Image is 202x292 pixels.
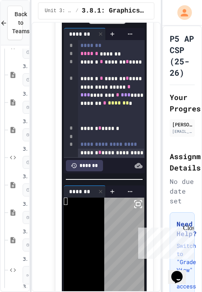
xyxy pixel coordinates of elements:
[23,266,46,285] span: No time set
[23,101,45,114] span: 10 min
[23,46,45,59] span: 5 min
[23,256,27,263] span: 3.6.3: Squares and Circles
[172,128,192,134] div: [EMAIL_ADDRESS][DOMAIN_NAME]
[169,3,194,22] div: My Account
[23,239,45,252] span: 15 min
[78,40,145,233] div: To enrich screen reader interactions, please activate Accessibility in Grammarly extension settings
[170,33,195,78] h1: P5 AP CSP (25-26)
[170,177,195,206] div: No due date set
[23,63,27,70] span: 3.4.4: AP Practice - Arithmetic Operators
[12,10,29,36] span: Back to Teams
[170,151,195,173] h2: Assignment Details
[23,173,27,180] span: 3.5.4 AP Practice - String Manipulation
[177,219,188,239] h3: Need Help?
[76,8,78,14] span: /
[23,146,27,153] span: 3.5.3: Basketballs and Footballs
[23,118,27,125] span: 3.5.2: Review - String Operators
[135,224,194,259] iframe: chat widget
[23,183,45,196] span: 5 min
[23,128,45,141] span: 15 min
[23,156,45,169] span: 5 min
[45,8,72,14] span: Unit 3: Coding
[23,211,45,224] span: 10 min
[23,73,45,86] span: 5 min
[23,91,27,98] span: 3.5.1: String Operators
[170,92,195,114] h2: Your Progress
[168,260,194,284] iframe: chat widget
[23,228,27,235] span: 3.6.2: Review - User Input
[23,283,27,290] span: 3.6.4: AP Practice - User Input
[3,3,56,51] div: Chat with us now!Close
[23,201,27,208] span: 3.6.1: User Input
[82,6,147,16] span: 3.8.1: Graphics in Python
[172,121,192,128] div: [PERSON_NAME]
